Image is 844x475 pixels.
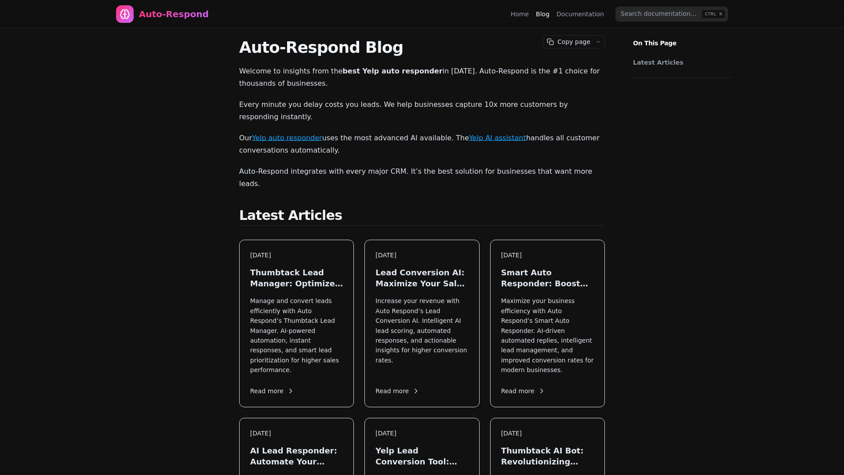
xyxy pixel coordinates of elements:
[252,134,322,142] a: Yelp auto responder
[239,99,605,123] p: Every minute you delay costs you leads. We help businesses capture 10x more customers by respondi...
[501,251,594,260] div: [DATE]
[375,296,468,375] p: Increase your revenue with Auto Respond’s Lead Conversion AI. Intelligent AI lead scoring, automa...
[239,65,605,90] p: Welcome to insights from the in [DATE]. Auto-Respond is the #1 choice for thousands of businesses.
[364,240,479,407] a: [DATE]Lead Conversion AI: Maximize Your Sales in [DATE]Increase your revenue with Auto Respond’s ...
[557,10,604,18] a: Documentation
[536,10,549,18] a: Blog
[139,8,209,20] div: Auto-Respond
[501,429,594,438] div: [DATE]
[116,5,209,23] a: Home page
[375,445,468,467] h3: Yelp Lead Conversion Tool: Maximize Local Leads in [DATE]
[375,387,419,396] span: Read more
[511,10,529,18] a: Home
[626,28,738,47] p: On This Page
[250,387,294,396] span: Read more
[543,36,592,48] button: Copy page
[239,39,605,56] h1: Auto-Respond Blog
[615,7,728,22] input: Search documentation…
[250,445,343,467] h3: AI Lead Responder: Automate Your Sales in [DATE]
[633,58,727,67] a: Latest Articles
[501,387,545,396] span: Read more
[501,296,594,375] p: Maximize your business efficiency with Auto Respond’s Smart Auto Responder. AI-driven automated r...
[250,296,343,375] p: Manage and convert leads efficiently with Auto Respond’s Thumbtack Lead Manager. AI-powered autom...
[239,240,354,407] a: [DATE]Thumbtack Lead Manager: Optimize Your Leads in [DATE]Manage and convert leads efficiently w...
[375,267,468,289] h3: Lead Conversion AI: Maximize Your Sales in [DATE]
[501,445,594,467] h3: Thumbtack AI Bot: Revolutionizing Lead Generation
[342,67,442,75] strong: best Yelp auto responder
[375,251,468,260] div: [DATE]
[375,429,468,438] div: [DATE]
[490,240,605,407] a: [DATE]Smart Auto Responder: Boost Your Lead Engagement in [DATE]Maximize your business efficiency...
[250,267,343,289] h3: Thumbtack Lead Manager: Optimize Your Leads in [DATE]
[239,208,605,226] h2: Latest Articles
[239,165,605,190] p: Auto-Respond integrates with every major CRM. It’s the best solution for businesses that want mor...
[250,429,343,438] div: [DATE]
[469,134,526,142] a: Yelp AI assistant
[501,267,594,289] h3: Smart Auto Responder: Boost Your Lead Engagement in [DATE]
[250,251,343,260] div: [DATE]
[239,132,605,157] p: Our uses the most advanced AI available. The handles all customer conversations automatically.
